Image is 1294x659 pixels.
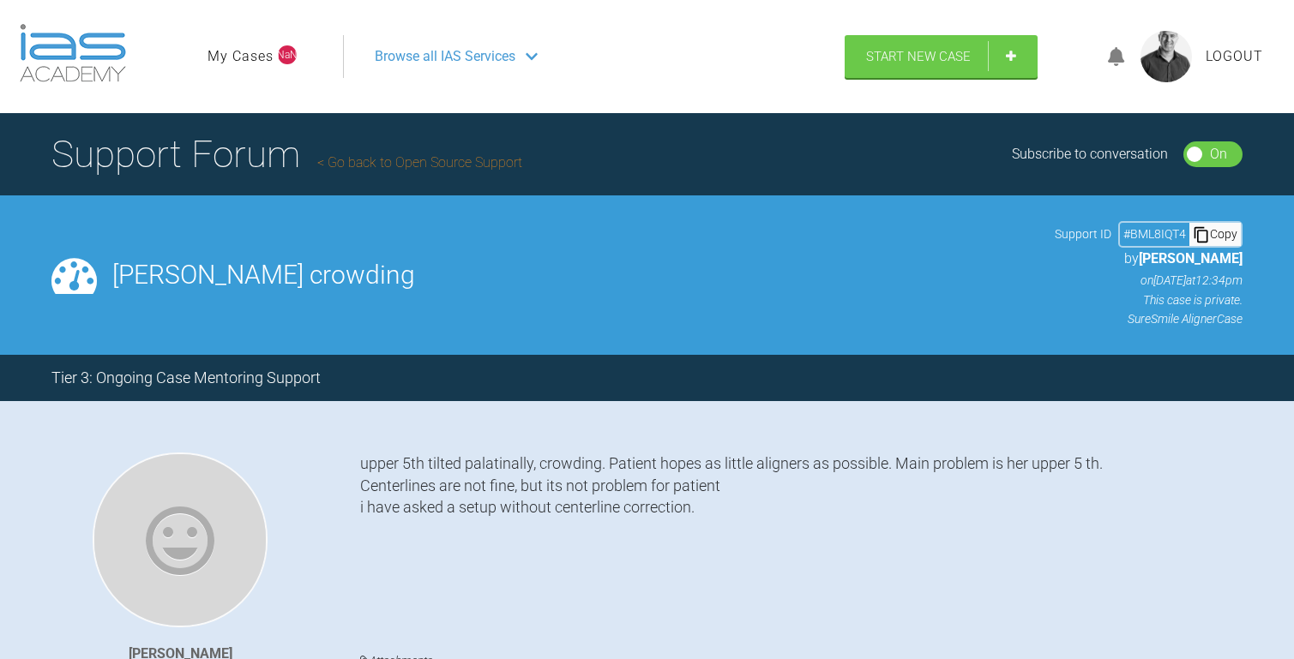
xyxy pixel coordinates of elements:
[93,452,268,627] img: Teemu Savola
[1055,291,1243,309] p: This case is private.
[360,452,1243,625] div: upper 5th tilted palatinally, crowding. Patient hopes as little aligners as possible. Main proble...
[51,124,522,184] h1: Support Forum
[866,49,971,64] span: Start New Case
[317,154,522,171] a: Go back to Open Source Support
[278,45,297,64] span: NaN
[845,35,1038,78] a: Start New Case
[208,45,274,68] a: My Cases
[1055,225,1111,243] span: Support ID
[1012,143,1168,165] div: Subscribe to conversation
[20,24,126,82] img: logo-light.3e3ef733.png
[1055,248,1243,270] p: by
[1055,271,1243,290] p: on [DATE] at 12:34pm
[112,262,1039,288] h2: [PERSON_NAME] crowding
[1120,225,1189,243] div: # BML8IQT4
[51,366,321,391] div: Tier 3: Ongoing Case Mentoring Support
[1055,309,1243,328] p: SureSmile Aligner Case
[1189,223,1241,245] div: Copy
[1139,250,1243,267] span: [PERSON_NAME]
[375,45,515,68] span: Browse all IAS Services
[1210,143,1227,165] div: On
[1141,31,1192,82] img: profile.png
[1206,45,1263,68] a: Logout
